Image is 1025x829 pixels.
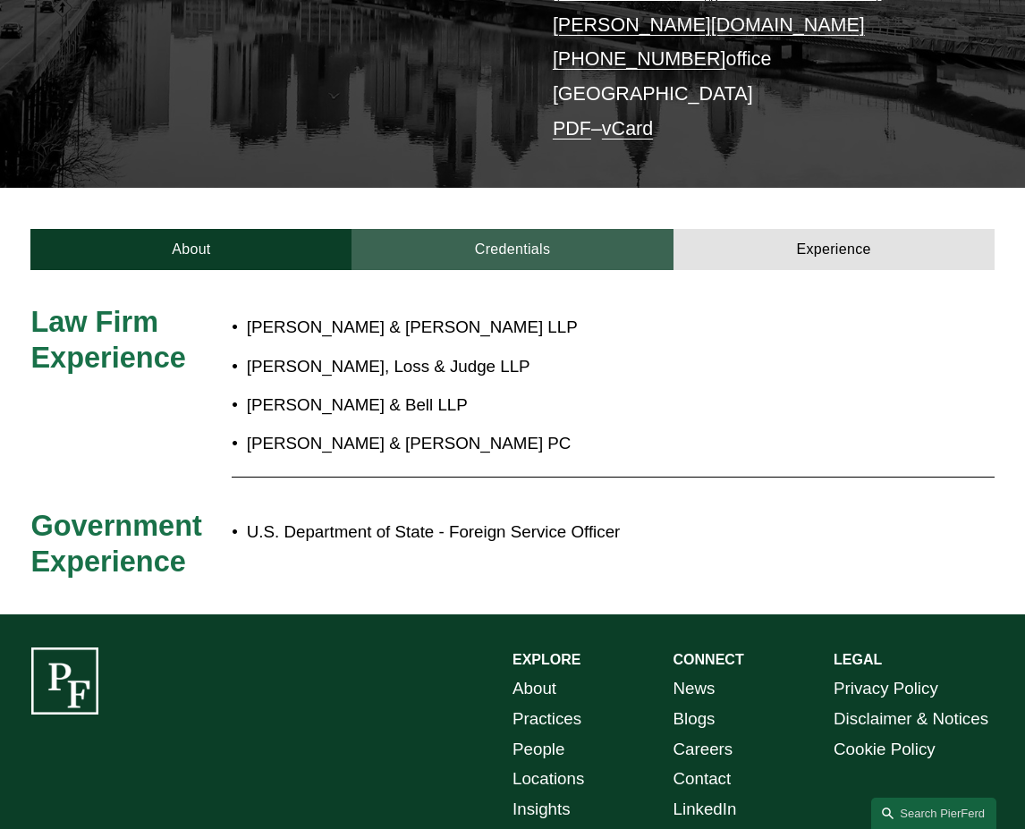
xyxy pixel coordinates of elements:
[247,390,874,420] p: [PERSON_NAME] & Bell LLP
[352,229,673,270] a: Credentials
[834,673,938,704] a: Privacy Policy
[673,764,732,794] a: Contact
[673,734,733,765] a: Careers
[673,652,744,667] strong: CONNECT
[834,734,936,765] a: Cookie Policy
[673,229,995,270] a: Experience
[673,704,716,734] a: Blogs
[30,306,185,374] span: Law Firm Experience
[512,673,556,704] a: About
[553,118,591,140] a: PDF
[247,312,874,343] p: [PERSON_NAME] & [PERSON_NAME] LLP
[247,428,874,459] p: [PERSON_NAME] & [PERSON_NAME] PC
[871,798,996,829] a: Search this site
[30,229,352,270] a: About
[512,764,584,794] a: Locations
[30,510,209,578] span: Government Experience
[553,48,726,70] a: [PHONE_NUMBER]
[673,794,737,825] a: LinkedIn
[673,673,716,704] a: News
[834,704,988,734] a: Disclaimer & Notices
[512,734,564,765] a: People
[247,517,874,547] p: U.S. Department of State - Foreign Service Officer
[602,118,653,140] a: vCard
[247,351,874,382] p: [PERSON_NAME], Loss & Judge LLP
[512,704,581,734] a: Practices
[834,652,882,667] strong: LEGAL
[512,652,580,667] strong: EXPLORE
[512,794,571,825] a: Insights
